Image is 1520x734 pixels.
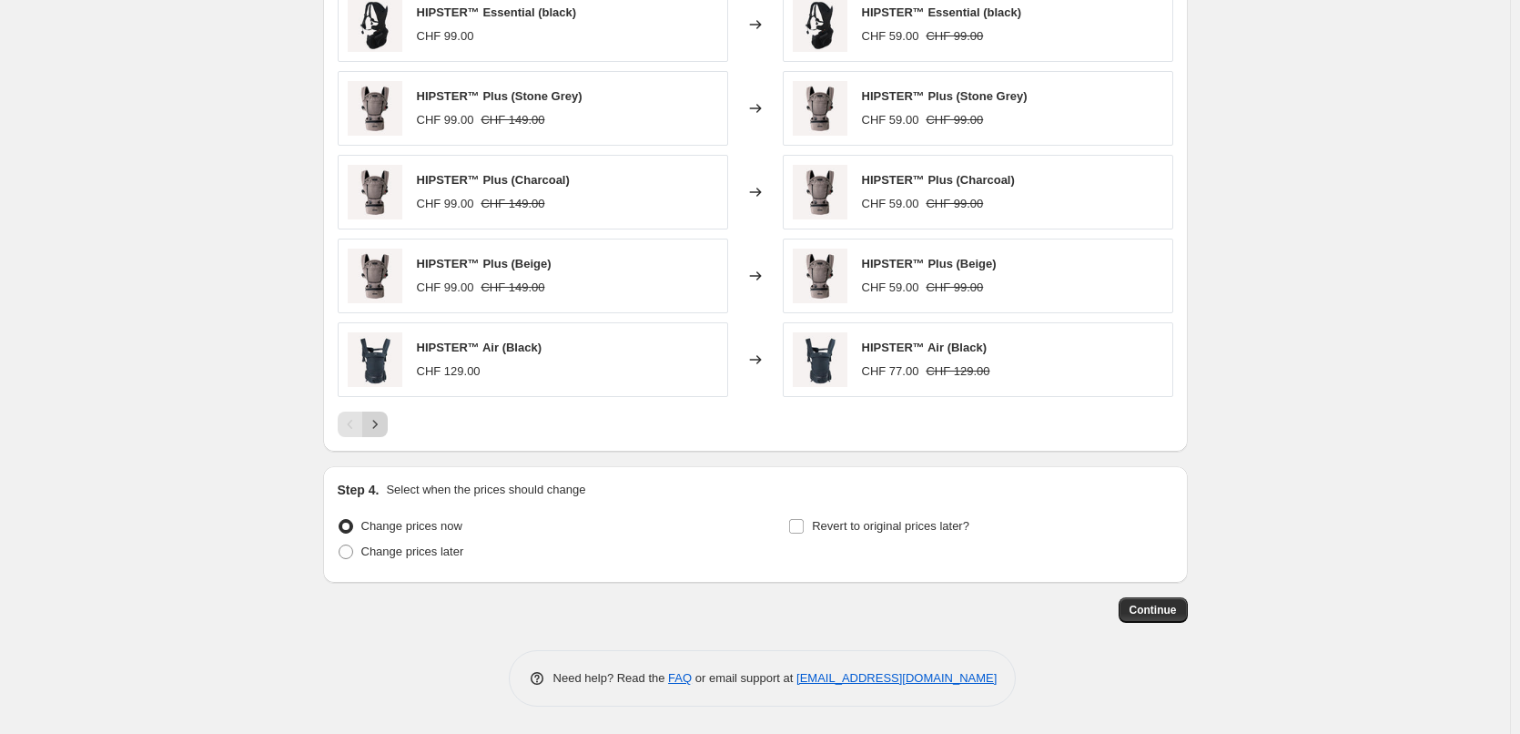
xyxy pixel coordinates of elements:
img: Stone_Grey-1_80x.jpg [348,249,402,303]
span: or email support at [692,671,796,685]
span: HIPSTER™ Essential (black) [417,5,577,19]
span: HIPSTER™ Plus (Charcoal) [862,173,1015,187]
span: CHF 99.00 [417,113,474,127]
a: FAQ [668,671,692,685]
span: Change prices now [361,519,462,533]
span: HIPSTER™ Air (Black) [417,341,542,354]
img: HIPSTER_Air-1_80x.jpg [348,332,402,387]
span: HIPSTER™ Essential (black) [862,5,1022,19]
span: CHF 99.00 [417,280,474,294]
span: CHF 99.00 [926,29,983,43]
span: Continue [1130,603,1177,617]
span: CHF 99.00 [926,113,983,127]
span: CHF 149.00 [481,197,544,210]
img: HIPSTER_Air-1_80x.jpg [793,332,847,387]
a: [EMAIL_ADDRESS][DOMAIN_NAME] [796,671,997,685]
img: Stone_Grey-1_80x.jpg [348,165,402,219]
span: CHF 77.00 [862,364,919,378]
span: HIPSTER™ Plus (Stone Grey) [417,89,583,103]
img: Stone_Grey-1_80x.jpg [793,165,847,219]
span: HIPSTER™ Plus (Charcoal) [417,173,570,187]
img: Stone_Grey-1_80x.jpg [793,81,847,136]
span: CHF 59.00 [862,113,919,127]
button: Next [362,412,388,437]
span: CHF 99.00 [417,197,474,210]
span: CHF 129.00 [417,364,481,378]
span: HIPSTER™ Plus (Beige) [417,257,552,270]
span: HIPSTER™ Air (Black) [862,341,988,354]
span: Change prices later [361,545,464,558]
h2: Step 4. [338,481,380,499]
span: HIPSTER™ Plus (Beige) [862,257,997,270]
span: CHF 99.00 [926,280,983,294]
img: Stone_Grey-1_80x.jpg [348,81,402,136]
span: HIPSTER™ Plus (Stone Grey) [862,89,1028,103]
button: Continue [1119,597,1188,623]
span: Revert to original prices later? [812,519,969,533]
span: CHF 149.00 [481,113,544,127]
img: Stone_Grey-1_80x.jpg [793,249,847,303]
span: CHF 59.00 [862,197,919,210]
p: Select when the prices should change [386,481,585,499]
nav: Pagination [338,412,388,437]
span: CHF 99.00 [926,197,983,210]
span: CHF 129.00 [926,364,989,378]
span: CHF 99.00 [417,29,474,43]
span: CHF 149.00 [481,280,544,294]
span: CHF 59.00 [862,29,919,43]
span: CHF 59.00 [862,280,919,294]
span: Need help? Read the [553,671,669,685]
